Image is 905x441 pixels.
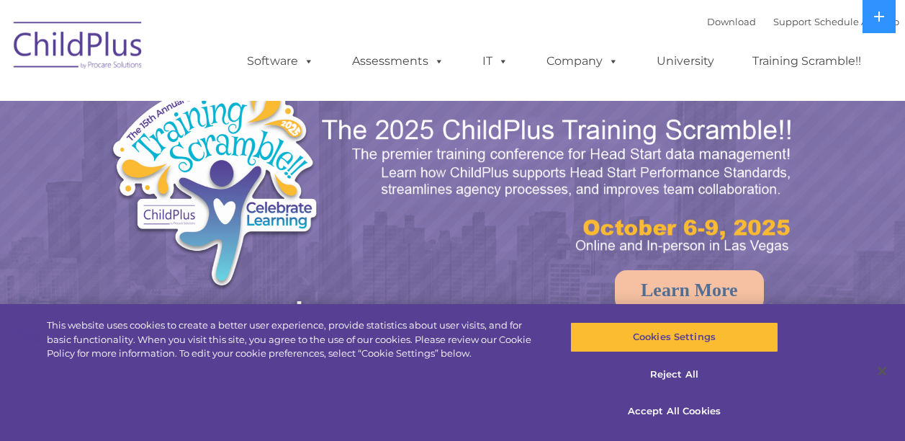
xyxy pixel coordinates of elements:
[814,16,899,27] a: Schedule A Demo
[570,322,778,352] button: Cookies Settings
[570,360,778,390] button: Reject All
[866,355,898,387] button: Close
[570,396,778,427] button: Accept All Cookies
[707,16,756,27] a: Download
[338,47,459,76] a: Assessments
[707,16,899,27] font: |
[532,47,633,76] a: Company
[233,47,328,76] a: Software
[468,47,523,76] a: IT
[47,318,543,361] div: This website uses cookies to create a better user experience, provide statistics about user visit...
[6,12,150,84] img: ChildPlus by Procare Solutions
[773,16,811,27] a: Support
[642,47,729,76] a: University
[615,270,764,311] a: Learn More
[738,47,875,76] a: Training Scramble!!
